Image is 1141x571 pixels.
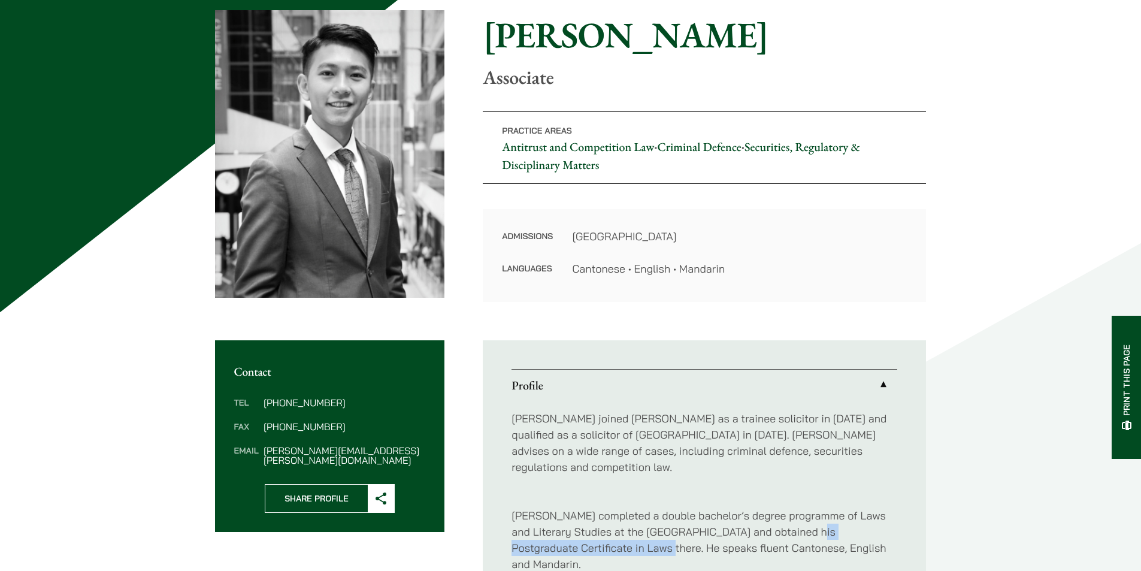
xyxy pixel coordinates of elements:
p: Associate [483,66,926,89]
dt: Tel [234,398,259,422]
dt: Fax [234,422,259,446]
dd: [GEOGRAPHIC_DATA] [572,228,907,244]
dt: Email [234,446,259,465]
a: Criminal Defence [658,139,742,155]
dd: [PHONE_NUMBER] [264,398,425,407]
p: [PERSON_NAME] joined [PERSON_NAME] as a trainee solicitor in [DATE] and qualified as a solicitor ... [512,410,897,475]
span: Share Profile [265,485,368,512]
dd: [PHONE_NUMBER] [264,422,425,431]
dt: Languages [502,261,553,277]
a: Profile [512,370,897,401]
button: Share Profile [265,484,395,513]
dd: [PERSON_NAME][EMAIL_ADDRESS][PERSON_NAME][DOMAIN_NAME] [264,446,425,465]
h1: [PERSON_NAME] [483,13,926,56]
span: Practice Areas [502,125,572,136]
dt: Admissions [502,228,553,261]
a: Antitrust and Competition Law [502,139,654,155]
dd: Cantonese • English • Mandarin [572,261,907,277]
h2: Contact [234,364,426,379]
a: Securities, Regulatory & Disciplinary Matters [502,139,860,173]
p: • • [483,111,926,184]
